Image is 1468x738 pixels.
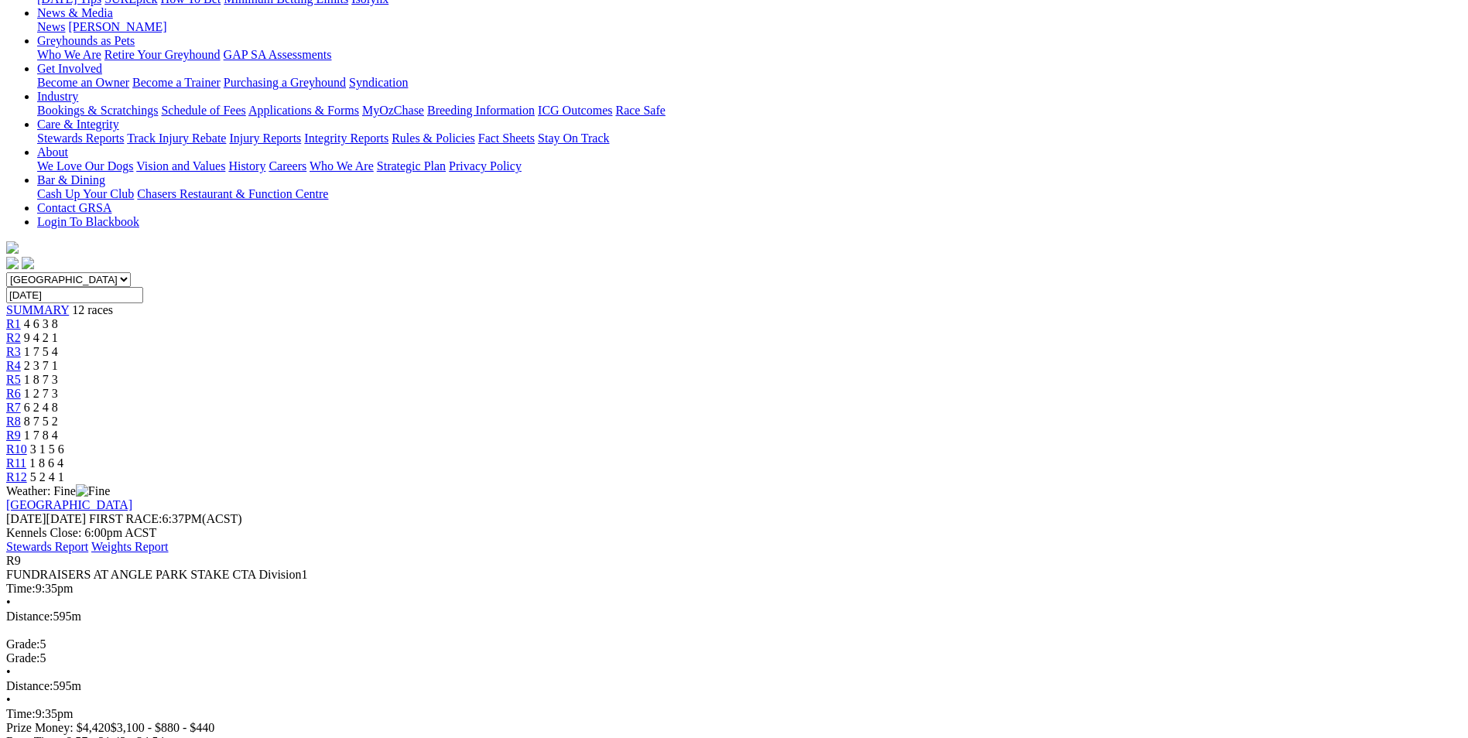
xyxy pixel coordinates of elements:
div: 595m [6,679,1462,693]
a: Retire Your Greyhound [104,48,221,61]
span: R9 [6,554,21,567]
a: R10 [6,442,27,456]
a: Greyhounds as Pets [37,34,135,47]
span: 3 1 5 6 [30,442,64,456]
div: 5 [6,637,1462,651]
div: About [37,159,1462,173]
img: logo-grsa-white.png [6,241,19,254]
a: R5 [6,373,21,386]
span: Grade: [6,637,40,651]
div: Care & Integrity [37,132,1462,145]
span: 1 7 8 4 [24,429,58,442]
div: Kennels Close: 6:00pm ACST [6,526,1462,540]
span: FIRST RACE: [89,512,162,525]
a: Purchasing a Greyhound [224,76,346,89]
span: $3,100 - $880 - $440 [111,721,215,734]
a: R3 [6,345,21,358]
a: Get Involved [37,62,102,75]
span: Distance: [6,610,53,623]
div: 595m [6,610,1462,624]
span: • [6,596,11,609]
div: 9:35pm [6,582,1462,596]
div: FUNDRAISERS AT ANGLE PARK STAKE CTA Division1 [6,568,1462,582]
span: • [6,665,11,678]
span: 8 7 5 2 [24,415,58,428]
a: Stewards Report [6,540,88,553]
span: 1 8 6 4 [29,456,63,470]
a: We Love Our Dogs [37,159,133,173]
a: Integrity Reports [304,132,388,145]
a: Cash Up Your Club [37,187,134,200]
a: Injury Reports [229,132,301,145]
a: Chasers Restaurant & Function Centre [137,187,328,200]
div: 5 [6,651,1462,665]
span: Distance: [6,679,53,692]
img: twitter.svg [22,257,34,269]
a: Fact Sheets [478,132,535,145]
span: Weather: Fine [6,484,110,497]
a: Rules & Policies [392,132,475,145]
span: [DATE] [6,512,86,525]
a: Bar & Dining [37,173,105,186]
a: Stewards Reports [37,132,124,145]
span: • [6,693,11,706]
a: Stay On Track [538,132,609,145]
a: Applications & Forms [248,104,359,117]
span: 9 4 2 1 [24,331,58,344]
a: Syndication [349,76,408,89]
a: News [37,20,65,33]
div: Get Involved [37,76,1462,90]
span: Grade: [6,651,40,665]
a: R6 [6,387,21,400]
a: Care & Integrity [37,118,119,131]
a: R7 [6,401,21,414]
span: 1 8 7 3 [24,373,58,386]
a: Strategic Plan [377,159,446,173]
span: 6 2 4 8 [24,401,58,414]
div: Industry [37,104,1462,118]
span: 2 3 7 1 [24,359,58,372]
a: R2 [6,331,21,344]
a: Who We Are [310,159,374,173]
a: Privacy Policy [449,159,522,173]
span: 6:37PM(ACST) [89,512,242,525]
a: R8 [6,415,21,428]
span: [DATE] [6,512,46,525]
a: News & Media [37,6,113,19]
a: MyOzChase [362,104,424,117]
a: Track Injury Rebate [127,132,226,145]
a: Vision and Values [136,159,225,173]
input: Select date [6,287,143,303]
a: Weights Report [91,540,169,553]
img: Fine [76,484,110,498]
a: About [37,145,68,159]
span: 1 2 7 3 [24,387,58,400]
a: Who We Are [37,48,101,61]
div: Greyhounds as Pets [37,48,1462,62]
a: R12 [6,470,27,483]
a: Industry [37,90,78,103]
a: R4 [6,359,21,372]
span: Time: [6,582,36,595]
span: 12 races [72,303,113,316]
img: facebook.svg [6,257,19,269]
div: Prize Money: $4,420 [6,721,1462,735]
a: R1 [6,317,21,330]
a: History [228,159,265,173]
a: R11 [6,456,26,470]
a: Race Safe [615,104,665,117]
a: [PERSON_NAME] [68,20,166,33]
div: News & Media [37,20,1462,34]
a: R9 [6,429,21,442]
span: 4 6 3 8 [24,317,58,330]
span: Time: [6,707,36,720]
